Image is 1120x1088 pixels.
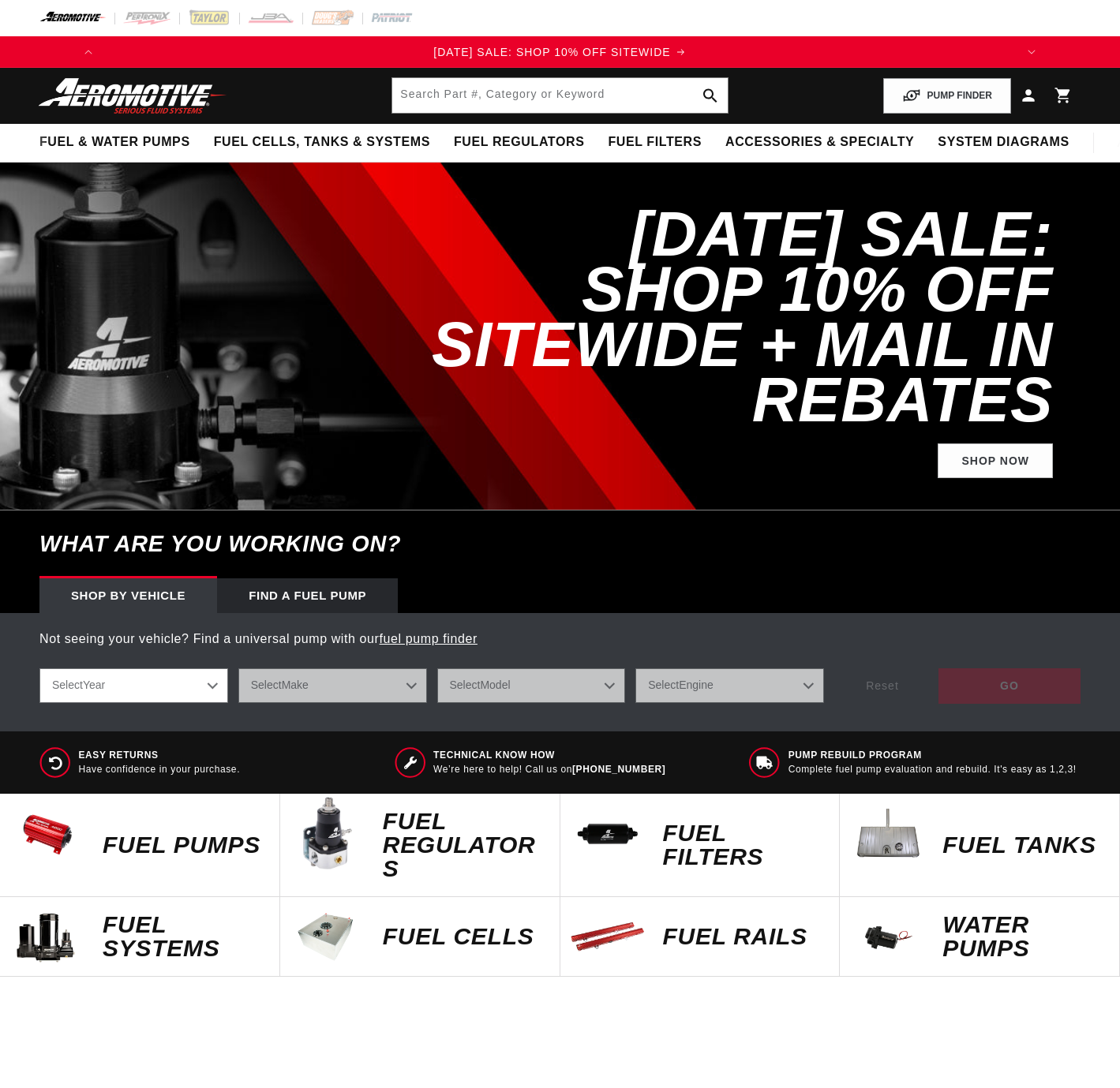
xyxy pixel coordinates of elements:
[788,749,1077,762] span: Pump Rebuild program
[104,43,1015,61] a: [DATE] SALE: SHOP 10% OFF SITEWIDE
[378,207,1053,428] h2: [DATE] SALE: SHOP 10% OFF SITEWIDE + MAIL IN REBATES
[104,43,1015,61] div: Announcement
[596,124,714,161] summary: Fuel Filters
[560,794,841,897] a: FUEL FILTERS FUEL FILTERS
[433,763,665,776] p: We’re here to help! Call us on
[433,46,670,58] span: [DATE] SALE: SHOP 10% OFF SITEWIDE
[840,794,1120,897] a: Fuel Tanks Fuel Tanks
[288,897,367,976] img: FUEL Cells
[73,36,104,68] button: Translation missing: en.sections.announcements.previous_announcement
[1016,36,1047,68] button: Translation missing: en.sections.announcements.next_announcement
[28,124,202,161] summary: Fuel & Water Pumps
[442,124,596,161] summary: Fuel Regulators
[608,134,702,151] span: Fuel Filters
[39,668,228,703] select: Year
[942,913,1103,960] p: Water Pumps
[383,925,544,948] p: FUEL Cells
[926,124,1081,161] summary: System Diagrams
[437,668,626,703] select: Model
[280,897,560,977] a: FUEL Cells FUEL Cells
[79,749,241,762] span: Easy Returns
[39,578,217,613] div: Shop by vehicle
[714,124,926,161] summary: Accessories & Specialty
[848,794,927,873] img: Fuel Tanks
[217,578,398,613] div: Find a Fuel Pump
[454,134,584,151] span: Fuel Regulators
[848,897,927,976] img: Water Pumps
[663,925,824,948] p: FUEL Rails
[942,833,1103,857] p: Fuel Tanks
[8,897,87,976] img: Fuel Systems
[568,794,647,873] img: FUEL FILTERS
[79,763,241,776] p: Have confidence in your purchase.
[725,134,914,151] span: Accessories & Specialty
[202,124,442,161] summary: Fuel Cells, Tanks & Systems
[104,43,1015,61] div: 1 of 3
[214,134,430,151] span: Fuel Cells, Tanks & Systems
[788,763,1077,776] p: Complete fuel pump evaluation and rebuild. It's easy as 1,2,3!
[103,913,264,960] p: Fuel Systems
[392,78,727,113] input: Search by Part Number, Category or Keyword
[883,78,1011,114] button: PUMP FINDER
[840,897,1120,977] a: Water Pumps Water Pumps
[560,897,841,977] a: FUEL Rails FUEL Rails
[663,821,824,869] p: FUEL FILTERS
[635,668,824,703] select: Engine
[288,794,367,873] img: FUEL REGULATORS
[380,632,478,645] a: fuel pump finder
[39,134,190,151] span: Fuel & Water Pumps
[383,809,544,880] p: FUEL REGULATORS
[568,897,647,976] img: FUEL Rails
[572,764,665,775] a: [PHONE_NUMBER]
[280,794,560,897] a: FUEL REGULATORS FUEL REGULATORS
[103,833,264,857] p: Fuel Pumps
[39,629,1081,649] p: Not seeing your vehicle? Find a universal pump with our
[8,794,87,873] img: Fuel Pumps
[433,749,665,762] span: Technical Know How
[693,78,728,113] button: search button
[238,668,427,703] select: Make
[34,77,231,114] img: Aeromotive
[938,134,1069,151] span: System Diagrams
[938,443,1053,479] a: Shop Now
